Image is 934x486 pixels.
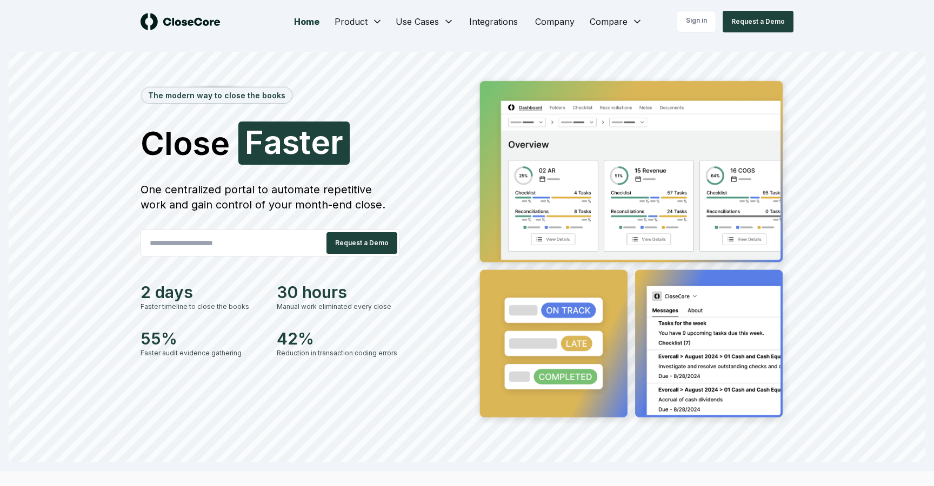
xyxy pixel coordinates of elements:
[326,232,397,254] button: Request a Demo
[141,329,264,348] div: 55%
[142,87,292,103] div: The modern way to close the books
[328,11,389,32] button: Product
[282,126,299,158] span: s
[277,282,400,302] div: 30 hours
[264,126,282,158] span: a
[471,73,793,429] img: Jumbotron
[141,302,264,312] div: Faster timeline to close the books
[245,126,264,158] span: F
[335,15,368,28] span: Product
[277,302,400,312] div: Manual work eliminated every close
[677,11,716,32] a: Sign in
[330,126,343,158] span: r
[277,329,400,348] div: 42%
[311,126,330,158] span: e
[396,15,439,28] span: Use Cases
[141,282,264,302] div: 2 days
[141,13,221,30] img: logo
[723,11,793,32] button: Request a Demo
[285,11,328,32] a: Home
[583,11,649,32] button: Compare
[141,182,400,212] div: One centralized portal to automate repetitive work and gain control of your month-end close.
[590,15,628,28] span: Compare
[526,11,583,32] a: Company
[299,126,311,158] span: t
[461,11,526,32] a: Integrations
[141,348,264,358] div: Faster audit evidence gathering
[277,348,400,358] div: Reduction in transaction coding errors
[141,127,230,159] span: Close
[389,11,461,32] button: Use Cases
